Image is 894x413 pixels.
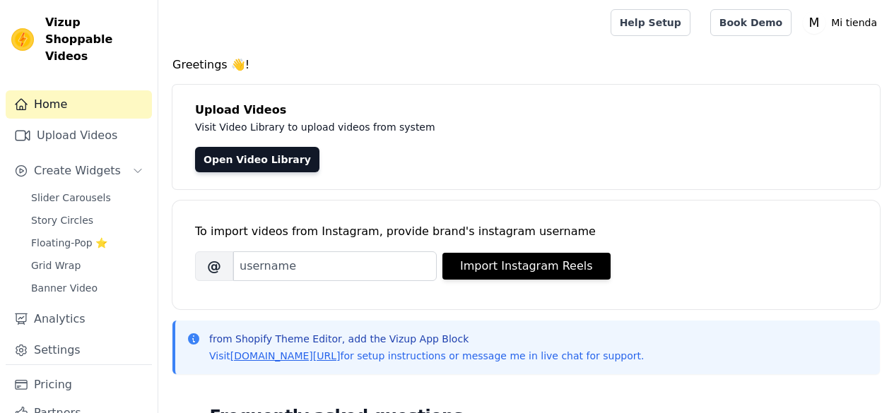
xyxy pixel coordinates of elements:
[209,332,644,346] p: from Shopify Theme Editor, add the Vizup App Block
[195,119,828,136] p: Visit Video Library to upload videos from system
[23,233,152,253] a: Floating-Pop ⭐
[23,210,152,230] a: Story Circles
[6,90,152,119] a: Home
[31,258,81,273] span: Grid Wrap
[31,281,98,295] span: Banner Video
[11,28,34,51] img: Vizup
[803,10,883,35] button: M Mi tienda
[195,251,233,281] span: @
[23,256,152,275] a: Grid Wrap
[442,253,611,280] button: Import Instagram Reels
[172,56,880,73] h4: Greetings 👋!
[230,350,341,361] a: [DOMAIN_NAME][URL]
[825,10,883,35] p: Mi tienda
[6,371,152,399] a: Pricing
[31,213,93,227] span: Story Circles
[195,147,319,172] a: Open Video Library
[6,121,152,150] a: Upload Videos
[23,188,152,208] a: Slider Carousels
[31,236,107,250] span: Floating-Pop ⭐
[6,305,152,333] a: Analytics
[6,336,152,364] a: Settings
[34,162,121,179] span: Create Widgets
[195,223,857,240] div: To import videos from Instagram, provide brand's instagram username
[31,191,111,205] span: Slider Carousels
[611,9,690,36] a: Help Setup
[809,16,820,30] text: M
[710,9,792,36] a: Book Demo
[6,157,152,185] button: Create Widgets
[209,349,644,363] p: Visit for setup instructions or message me in live chat for support.
[195,102,857,119] h4: Upload Videos
[23,278,152,298] a: Banner Video
[233,251,437,281] input: username
[45,14,146,65] span: Vizup Shoppable Videos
